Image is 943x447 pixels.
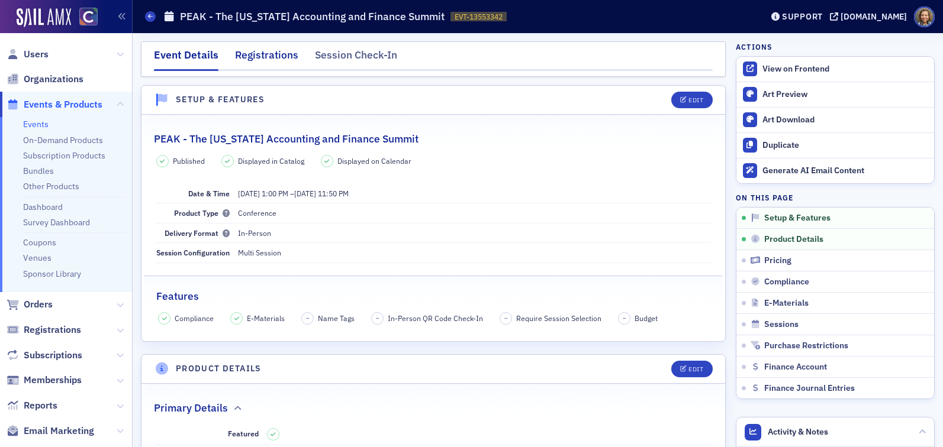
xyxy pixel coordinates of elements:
span: Budget [635,313,658,323]
span: Organizations [24,73,83,86]
a: Email Marketing [7,425,94,438]
div: Session Check-In [315,47,397,69]
a: Dashboard [23,202,63,212]
dd: – [238,184,711,203]
a: Art Download [736,107,934,132]
span: Sessions [764,319,799,330]
span: Featured [228,429,259,438]
h2: Primary Details [154,400,228,416]
h4: On this page [736,192,935,203]
span: – [376,314,379,322]
a: Users [7,48,49,61]
img: SailAMX [79,8,98,26]
h1: PEAK - The [US_STATE] Accounting and Finance Summit [180,9,445,24]
button: Edit [671,92,712,108]
span: E-Materials [247,313,285,323]
a: On-Demand Products [23,135,103,145]
div: Art Download [762,115,928,125]
a: Art Preview [736,82,934,107]
span: E-Materials [764,298,809,309]
img: SailAMX [17,8,71,27]
div: Art Preview [762,89,928,100]
span: Published [173,156,205,166]
time: 11:50 PM [318,189,349,198]
a: Subscription Products [23,150,105,161]
time: 1:00 PM [262,189,288,198]
span: Profile [914,7,935,27]
a: Venues [23,252,52,263]
span: [DATE] [294,189,316,198]
a: Coupons [23,237,56,248]
span: Subscriptions [24,349,82,362]
div: Duplicate [762,140,928,151]
button: Generate AI Email Content [736,158,934,183]
span: In-Person [238,228,271,238]
a: Other Products [23,181,79,192]
div: Registrations [235,47,298,69]
a: Sponsor Library [23,268,81,279]
span: Orders [24,298,53,311]
span: EVT-13553342 [455,12,503,22]
div: [DOMAIN_NAME] [841,11,907,22]
span: Name Tags [318,313,355,323]
span: Require Session Selection [516,313,601,323]
span: – [306,314,310,322]
span: Date & Time [188,189,230,198]
span: Email Marketing [24,425,94,438]
div: Edit [688,366,703,372]
span: Compliance [175,313,214,323]
a: Reports [7,399,57,412]
span: – [623,314,626,322]
div: View on Frontend [762,64,928,74]
button: Duplicate [736,132,934,158]
span: Multi Session [238,248,281,257]
div: Event Details [154,47,218,71]
button: [DOMAIN_NAME] [830,12,911,21]
a: View on Frontend [736,57,934,82]
h2: PEAK - The [US_STATE] Accounting and Finance Summit [154,131,419,147]
a: Registrations [7,323,81,336]
a: Memberships [7,374,82,387]
span: Users [24,48,49,61]
h2: Features [156,289,199,304]
a: View Homepage [71,8,98,28]
button: Edit [671,361,712,377]
a: Events [23,119,49,129]
span: Pricing [764,255,791,266]
span: Memberships [24,374,82,387]
span: Session Configuration [156,248,230,257]
span: Setup & Features [764,213,831,223]
span: Finance Journal Entries [764,383,855,394]
a: Events & Products [7,98,102,111]
a: Bundles [23,166,54,176]
span: Displayed in Catalog [238,156,304,166]
span: Reports [24,399,57,412]
h4: Product Details [176,362,262,375]
span: Finance Account [764,362,827,372]
a: Organizations [7,73,83,86]
span: Compliance [764,277,809,287]
span: Registrations [24,323,81,336]
h4: Setup & Features [176,93,265,106]
span: Activity & Notes [768,426,828,438]
span: – [504,314,508,322]
span: Events & Products [24,98,102,111]
a: Survey Dashboard [23,217,90,228]
div: Generate AI Email Content [762,166,928,176]
a: Subscriptions [7,349,82,362]
span: Conference [238,208,276,218]
a: Orders [7,298,53,311]
h4: Actions [736,41,773,52]
span: Delivery Format [165,228,230,238]
span: In-Person QR Code Check-In [388,313,483,323]
span: Product Details [764,234,823,245]
div: Edit [688,97,703,103]
span: Purchase Restrictions [764,341,848,351]
span: [DATE] [238,189,260,198]
div: Support [782,11,823,22]
span: Product Type [174,208,230,218]
span: Displayed on Calendar [337,156,411,166]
